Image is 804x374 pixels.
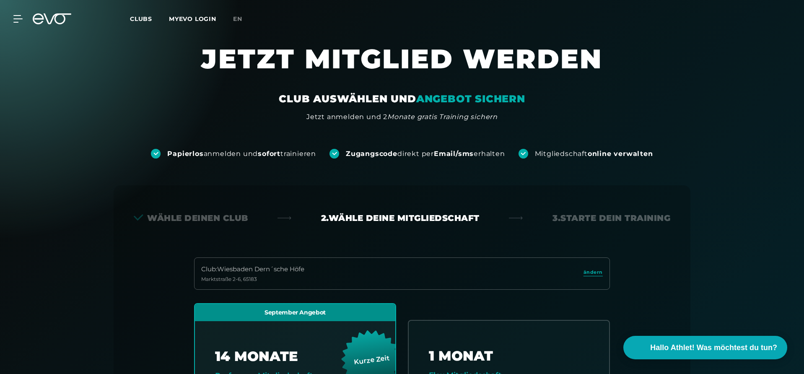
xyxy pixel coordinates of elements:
em: Monate gratis Training sichern [387,113,498,121]
strong: Papierlos [167,150,203,158]
a: Clubs [130,15,169,23]
div: direkt per erhalten [346,149,505,158]
a: en [233,14,252,24]
div: Club : Wiesbaden Dern´sche Höfe [201,265,304,274]
strong: Email/sms [434,150,474,158]
div: Wähle deinen Club [134,212,248,224]
strong: sofort [258,150,280,158]
div: 2. Wähle deine Mitgliedschaft [321,212,480,224]
div: anmelden und trainieren [167,149,316,158]
div: CLUB AUSWÄHLEN UND [279,92,525,106]
div: Mitgliedschaft [535,149,653,158]
span: Hallo Athlet! Was möchtest du tun? [650,342,777,353]
div: 3. Starte dein Training [552,212,670,224]
strong: Zugangscode [346,150,397,158]
h1: JETZT MITGLIED WERDEN [150,42,654,92]
button: Hallo Athlet! Was möchtest du tun? [623,336,787,359]
a: MYEVO LOGIN [169,15,216,23]
span: ändern [584,269,603,276]
em: ANGEBOT SICHERN [416,93,525,105]
div: Jetzt anmelden und 2 [306,112,498,122]
div: Marktstraße 2-6 , 65183 [201,276,304,283]
span: en [233,15,242,23]
a: ändern [584,269,603,278]
span: Clubs [130,15,152,23]
strong: online verwalten [588,150,653,158]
